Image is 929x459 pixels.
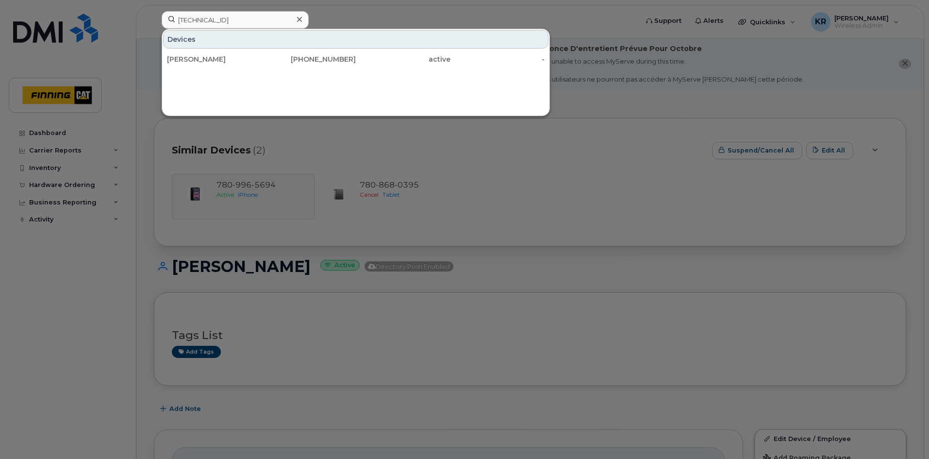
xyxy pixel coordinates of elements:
[450,54,545,64] div: -
[887,417,922,452] iframe: Messenger Launcher
[356,54,450,64] div: active
[262,54,356,64] div: [PHONE_NUMBER]
[163,30,548,49] div: Devices
[163,51,548,68] a: [PERSON_NAME][PHONE_NUMBER]active-
[167,54,262,64] div: [PERSON_NAME]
